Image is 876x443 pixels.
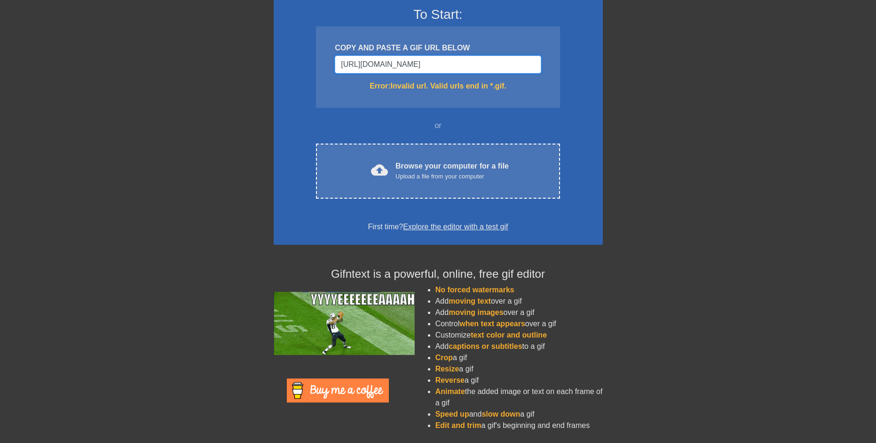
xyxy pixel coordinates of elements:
div: Browse your computer for a file [395,161,509,181]
li: and a gif [435,409,603,420]
li: a gif [435,363,603,375]
span: moving text [449,297,491,305]
div: Upload a file from your computer [395,172,509,181]
span: when text appears [459,320,525,328]
input: Username [335,56,541,73]
li: Add over a gif [435,296,603,307]
a: Explore the editor with a test gif [403,223,508,231]
li: a gif [435,352,603,363]
span: cloud_upload [371,161,388,178]
li: a gif's beginning and end frames [435,420,603,431]
li: Customize [435,330,603,341]
div: or [298,120,578,131]
div: Error: Invalid url. Valid urls end in *.gif. [335,81,541,92]
span: slow down [481,410,520,418]
img: Buy Me A Coffee [287,379,389,403]
span: captions or subtitles [449,342,522,350]
span: Edit and trim [435,421,481,429]
img: football_small.gif [274,292,415,355]
h3: To Start: [286,7,591,23]
li: Add to a gif [435,341,603,352]
span: Reverse [435,376,465,384]
span: Speed up [435,410,469,418]
span: Crop [435,354,453,362]
h4: Gifntext is a powerful, online, free gif editor [274,267,603,281]
span: No forced watermarks [435,286,514,294]
span: Resize [435,365,459,373]
li: the added image or text on each frame of a gif [435,386,603,409]
li: Control over a gif [435,318,603,330]
div: First time? [286,221,591,233]
li: a gif [435,375,603,386]
span: text color and outline [471,331,547,339]
span: moving images [449,308,503,316]
div: COPY AND PASTE A GIF URL BELOW [335,42,541,54]
span: Animate [435,387,465,395]
li: Add over a gif [435,307,603,318]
